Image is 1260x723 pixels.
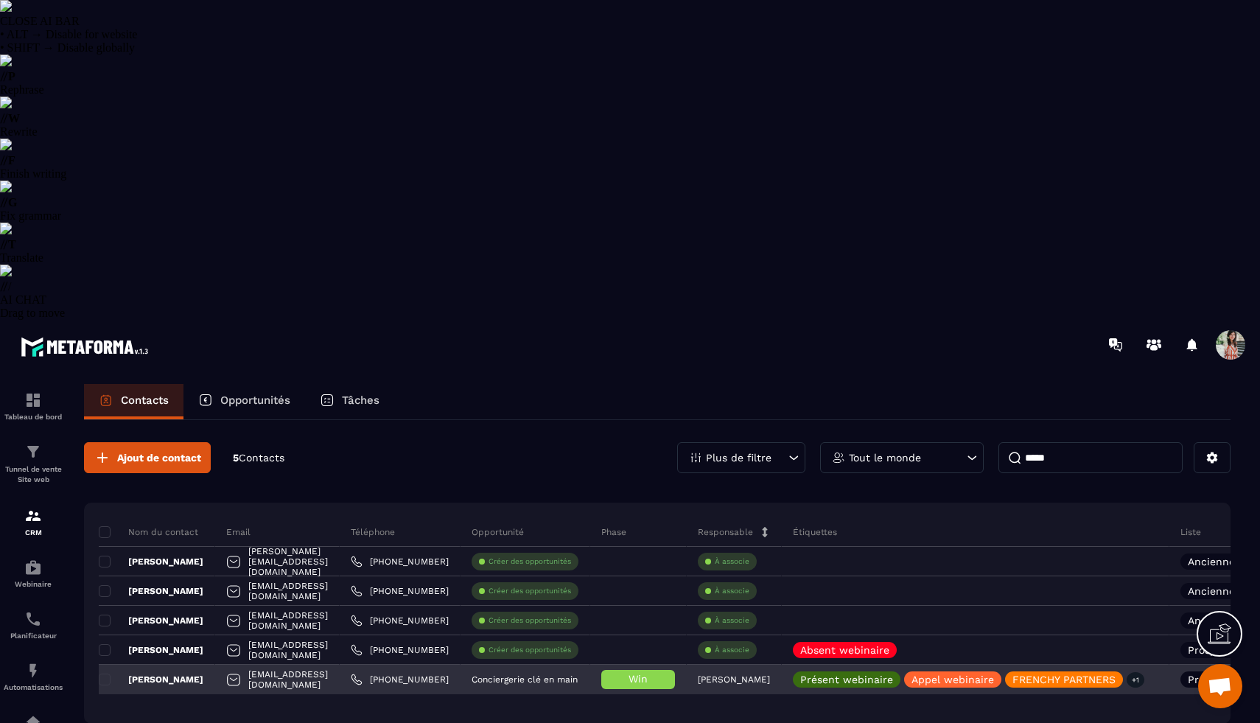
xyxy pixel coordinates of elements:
[489,556,571,567] p: Créer des opportunités
[698,674,770,685] p: [PERSON_NAME]
[351,674,449,685] a: [PHONE_NUMBER]
[99,585,203,597] p: [PERSON_NAME]
[351,615,449,626] a: [PHONE_NUMBER]
[24,662,42,680] img: automations
[1012,674,1116,685] p: FRENCHY PARTNERS
[715,645,749,655] p: À associe
[1127,672,1144,688] p: +1
[4,496,63,548] a: formationformationCRM
[715,556,749,567] p: À associe
[629,673,648,685] span: Win
[4,580,63,588] p: Webinaire
[472,674,578,685] p: Conciergerie clé en main
[1188,645,1238,655] p: Prospects
[4,632,63,640] p: Planificateur
[715,586,749,596] p: À associe
[84,384,183,419] a: Contacts
[4,548,63,599] a: automationsautomationsWebinaire
[715,615,749,626] p: À associe
[706,453,771,463] p: Plus de filtre
[183,384,305,419] a: Opportunités
[99,526,198,538] p: Nom du contact
[1180,526,1201,538] p: Liste
[4,432,63,496] a: formationformationTunnel de vente Site web
[911,674,994,685] p: Appel webinaire
[351,644,449,656] a: [PHONE_NUMBER]
[489,645,571,655] p: Créer des opportunités
[24,443,42,461] img: formation
[472,526,524,538] p: Opportunité
[99,615,203,626] p: [PERSON_NAME]
[239,452,284,464] span: Contacts
[21,333,153,360] img: logo
[233,451,284,465] p: 5
[99,644,203,656] p: [PERSON_NAME]
[84,442,211,473] button: Ajout de contact
[698,526,753,538] p: Responsable
[121,394,169,407] p: Contacts
[24,391,42,409] img: formation
[4,651,63,702] a: automationsautomationsAutomatisations
[4,380,63,432] a: formationformationTableau de bord
[351,556,449,567] a: [PHONE_NUMBER]
[1188,674,1238,685] p: Prospects
[99,674,203,685] p: [PERSON_NAME]
[489,615,571,626] p: Créer des opportunités
[342,394,379,407] p: Tâches
[489,586,571,596] p: Créer des opportunités
[226,526,251,538] p: Email
[800,674,893,685] p: Présent webinaire
[24,507,42,525] img: formation
[24,559,42,576] img: automations
[800,645,889,655] p: Absent webinaire
[4,413,63,421] p: Tableau de bord
[4,683,63,691] p: Automatisations
[601,526,626,538] p: Phase
[4,528,63,537] p: CRM
[849,453,921,463] p: Tout le monde
[1198,664,1242,708] div: Ouvrir le chat
[351,585,449,597] a: [PHONE_NUMBER]
[99,556,203,567] p: [PERSON_NAME]
[24,610,42,628] img: scheduler
[4,464,63,485] p: Tunnel de vente Site web
[351,526,395,538] p: Téléphone
[793,526,837,538] p: Étiquettes
[305,384,394,419] a: Tâches
[220,394,290,407] p: Opportunités
[117,450,201,465] span: Ajout de contact
[4,599,63,651] a: schedulerschedulerPlanificateur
